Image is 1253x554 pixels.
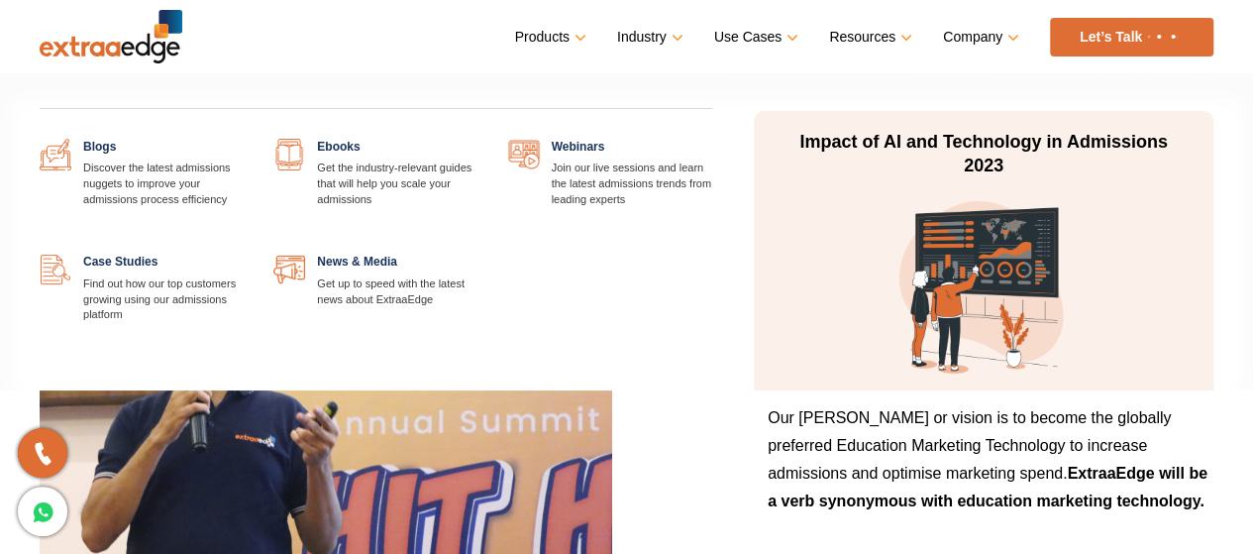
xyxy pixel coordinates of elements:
p: Our [PERSON_NAME] or vision is to become the globally preferred Education Marketing Technology to... [768,404,1213,530]
a: Resources [829,23,908,52]
a: Let’s Talk [1050,18,1213,56]
p: Impact of AI and Technology in Admissions 2023 [797,131,1170,178]
a: Company [943,23,1015,52]
a: Use Cases [714,23,794,52]
a: Products [515,23,582,52]
a: Industry [617,23,679,52]
strong: ExtraaEdge will be a verb synonymous with education marketing technology. [768,465,1207,509]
